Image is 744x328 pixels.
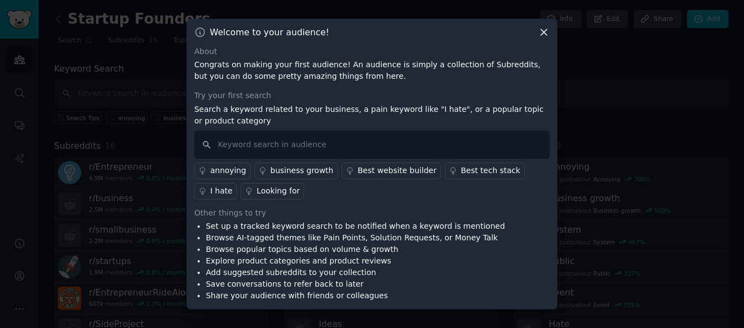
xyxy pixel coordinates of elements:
div: Looking for [257,185,300,197]
a: I hate [194,183,237,200]
li: Set up a tracked keyword search to be notified when a keyword is mentioned [206,221,505,232]
li: Browse popular topics based on volume & growth [206,244,505,255]
div: annoying [210,165,246,176]
div: I hate [210,185,232,197]
div: business growth [270,165,333,176]
li: Save conversations to refer back to later [206,278,505,290]
div: About [194,46,550,57]
a: Best website builder [342,163,441,179]
div: Other things to try [194,207,550,219]
a: Best tech stack [445,163,525,179]
div: Try your first search [194,90,550,101]
a: business growth [254,163,338,179]
p: Search a keyword related to your business, a pain keyword like "I hate", or a popular topic or pr... [194,104,550,127]
input: Keyword search in audience [194,131,550,159]
div: Best tech stack [461,165,520,176]
li: Share your audience with friends or colleagues [206,290,505,302]
div: Best website builder [358,165,437,176]
li: Browse AI-tagged themes like Pain Points, Solution Requests, or Money Talk [206,232,505,244]
li: Add suggested subreddits to your collection [206,267,505,278]
a: annoying [194,163,251,179]
li: Explore product categories and product reviews [206,255,505,267]
h3: Welcome to your audience! [210,26,330,38]
p: Congrats on making your first audience! An audience is simply a collection of Subreddits, but you... [194,59,550,82]
a: Looking for [241,183,304,200]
